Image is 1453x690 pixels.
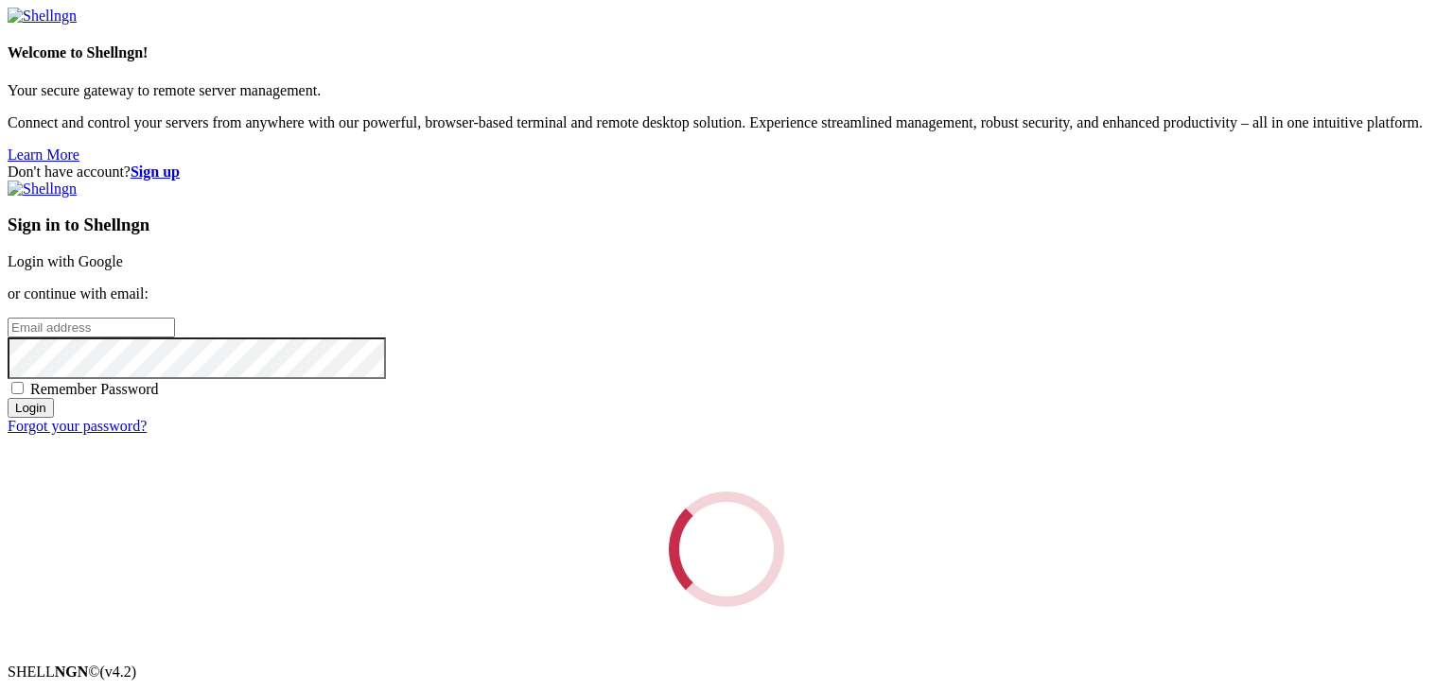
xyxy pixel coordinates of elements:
[8,215,1445,235] h3: Sign in to Shellngn
[8,82,1445,99] p: Your secure gateway to remote server management.
[8,181,77,198] img: Shellngn
[8,114,1445,131] p: Connect and control your servers from anywhere with our powerful, browser-based terminal and remo...
[8,418,147,434] a: Forgot your password?
[100,664,137,680] span: 4.2.0
[8,318,175,337] input: Email address
[8,398,54,418] input: Login
[8,8,77,25] img: Shellngn
[8,253,123,269] a: Login with Google
[131,164,180,180] a: Sign up
[11,382,24,394] input: Remember Password
[8,664,136,680] span: SHELL ©
[8,44,1445,61] h4: Welcome to Shellngn!
[55,664,89,680] b: NGN
[8,147,79,163] a: Learn More
[8,285,1445,302] p: or continue with email:
[8,164,1445,181] div: Don't have account?
[645,468,808,630] div: Loading...
[30,381,159,397] span: Remember Password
